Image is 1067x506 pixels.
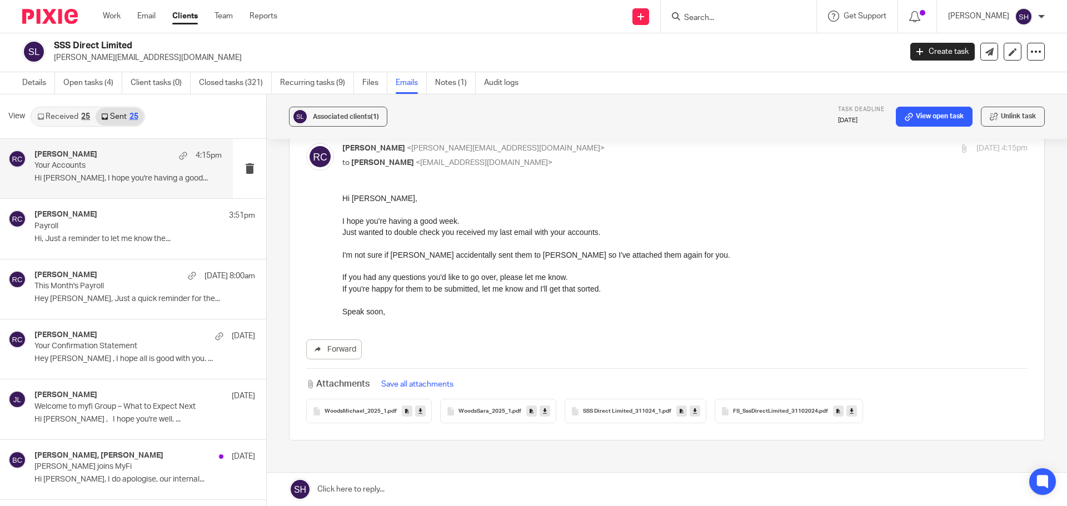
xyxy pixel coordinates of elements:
[306,143,334,171] img: svg%3E
[838,116,885,125] p: [DATE]
[583,408,661,415] span: SSS Direct Limited_311024_1
[362,72,387,94] a: Files
[34,282,211,291] p: This Month's Payroll
[137,11,156,22] a: Email
[81,113,90,121] div: 25
[484,72,527,94] a: Audit logs
[8,111,25,122] span: View
[416,159,552,167] span: <[EMAIL_ADDRESS][DOMAIN_NAME]>
[34,210,97,219] h4: [PERSON_NAME]
[54,40,726,52] h2: SSS Direct Limited
[683,13,783,23] input: Search
[103,11,121,22] a: Work
[378,378,457,390] button: Save all attachments
[250,11,277,22] a: Reports
[34,475,255,484] p: Hi [PERSON_NAME], I do apologise, our internal...
[844,12,886,20] span: Get Support
[96,108,143,126] a: Sent25
[565,399,706,423] button: SSS Direct Limited_311024_1.pdf
[440,399,556,423] button: WoodsSara_2025_1.pdf
[34,222,211,231] p: Payroll
[306,399,432,423] button: WoodsMichael_2025_1.pdf
[232,330,255,342] p: [DATE]
[34,234,255,244] p: Hi, Just a reminder to let me know the...
[458,408,511,415] span: WoodsSara_2025_1
[34,161,185,171] p: Your Accounts
[8,330,26,348] img: svg%3E
[199,72,272,94] a: Closed tasks (321)
[205,270,255,282] p: [DATE] 8:00am
[196,150,222,161] p: 4:15pm
[661,408,671,415] span: .pdf
[896,107,973,127] a: View open task
[22,40,46,63] img: svg%3E
[232,451,255,462] p: [DATE]
[981,107,1045,127] button: Unlink task
[818,408,828,415] span: .pdf
[715,399,863,423] button: FS_SssDirectLimited_31102024.pdf
[34,150,97,159] h4: [PERSON_NAME]
[910,43,975,61] a: Create task
[8,210,26,228] img: svg%3E
[733,408,818,415] span: FS_SssDirectLimited_31102024
[838,107,885,112] span: Task deadline
[34,294,255,304] p: Hey [PERSON_NAME], Just a quick reminder for the...
[371,113,379,120] span: (1)
[8,150,26,168] img: svg%3E
[325,408,387,415] span: WoodsMichael_2025_1
[34,451,163,460] h4: [PERSON_NAME], [PERSON_NAME]
[396,72,427,94] a: Emails
[34,270,97,280] h4: [PERSON_NAME]
[54,52,894,63] p: [PERSON_NAME][EMAIL_ADDRESS][DOMAIN_NAME]
[8,451,26,469] img: svg%3E
[313,113,379,120] span: Associated clients
[22,9,78,24] img: Pixie
[342,144,405,152] span: [PERSON_NAME]
[976,143,1028,154] p: [DATE] 4:15pm
[32,108,96,126] a: Received25
[280,72,354,94] a: Recurring tasks (9)
[232,390,255,402] p: [DATE]
[131,72,191,94] a: Client tasks (0)
[948,11,1009,22] p: [PERSON_NAME]
[351,159,414,167] span: [PERSON_NAME]
[8,270,26,288] img: svg%3E
[8,390,26,408] img: svg%3E
[34,174,222,183] p: Hi [PERSON_NAME], I hope you're having a good...
[435,72,476,94] a: Notes (1)
[511,408,521,415] span: .pdf
[1015,8,1033,26] img: svg%3E
[34,462,211,472] p: [PERSON_NAME] joins MyFi
[215,11,233,22] a: Team
[34,330,97,340] h4: [PERSON_NAME]
[22,72,55,94] a: Details
[34,342,211,351] p: Your Confirmation Statement
[292,108,308,125] img: svg%3E
[34,402,211,412] p: Welcome to myfi Group – What to Expect Next
[306,378,370,390] h3: Attachments
[306,339,362,359] a: Forward
[34,415,255,424] p: Hi [PERSON_NAME] , I hope you're well. ...
[129,113,138,121] div: 25
[289,107,387,127] button: Associated clients(1)
[342,159,350,167] span: to
[387,408,397,415] span: .pdf
[172,11,198,22] a: Clients
[34,354,255,364] p: Hey [PERSON_NAME] , I hope all is good with you. ...
[229,210,255,221] p: 3:51pm
[407,144,605,152] span: <[PERSON_NAME][EMAIL_ADDRESS][DOMAIN_NAME]>
[63,72,122,94] a: Open tasks (4)
[34,390,97,400] h4: [PERSON_NAME]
